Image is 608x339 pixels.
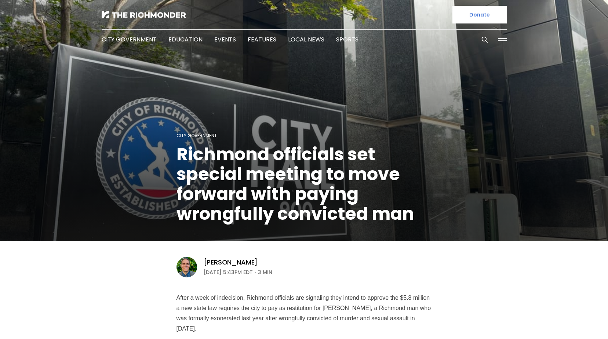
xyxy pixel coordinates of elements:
[168,35,203,44] a: Education
[288,35,324,44] a: Local News
[248,35,276,44] a: Features
[336,35,358,44] a: Sports
[176,293,432,334] p: After a week of indecision, Richmond officials are signaling they intend to approve the $5.8 mill...
[204,268,253,277] time: [DATE] 5:43PM EDT
[176,257,197,277] img: Graham Moomaw
[546,303,608,339] iframe: portal-trigger
[204,258,258,267] a: [PERSON_NAME]
[258,268,272,277] span: 3 min
[452,6,507,23] a: Donate
[176,145,432,224] h1: Richmond officials set special meeting to move forward with paying wrongfully convicted man
[176,132,217,139] a: City Government
[214,35,236,44] a: Events
[102,11,186,18] img: The Richmonder
[479,34,490,45] button: Search this site
[102,35,157,44] a: City Government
